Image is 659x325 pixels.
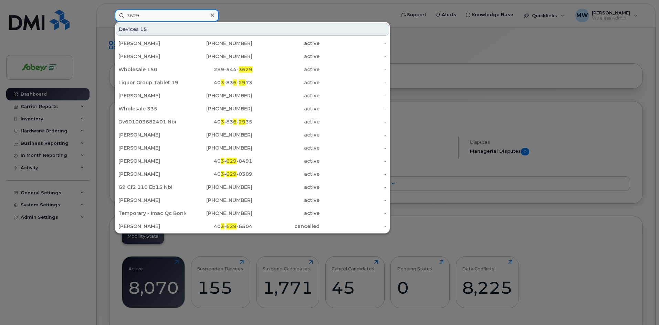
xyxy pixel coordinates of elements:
div: Dv601003682401 Nbi [118,118,186,125]
div: active [252,40,320,47]
div: active [252,184,320,191]
div: [PERSON_NAME] [118,53,186,60]
div: 40 -83 - 73 [186,79,253,86]
div: - [320,105,387,112]
a: [PERSON_NAME]403-629-6504cancelled- [116,220,389,232]
span: 15 [140,26,147,33]
div: Wholesale 335 [118,105,186,112]
a: [PERSON_NAME][PHONE_NUMBER]active- [116,89,389,102]
a: [PERSON_NAME][PHONE_NUMBER]active- [116,50,389,63]
div: [PERSON_NAME] [118,144,186,151]
div: active [252,210,320,217]
a: Dv601003682401 Nbi403-836-2935active- [116,116,389,128]
a: Temporary - Imac Qc Bonichoix[PHONE_NUMBER]active- [116,207,389,219]
div: active [252,131,320,138]
a: G9 Cf2 110 Eb15 Nbi[PHONE_NUMBER]active- [116,181,389,193]
div: active [252,158,320,164]
div: [PHONE_NUMBER] [186,40,253,47]
div: active [252,197,320,204]
div: active [252,144,320,151]
div: 40 -83 - 35 [186,118,253,125]
div: [PHONE_NUMBER] [186,144,253,151]
div: Wholesale 150 [118,66,186,73]
div: [PERSON_NAME] [118,223,186,230]
div: - [320,53,387,60]
div: [PHONE_NUMBER] [186,210,253,217]
div: - [320,223,387,230]
span: 3 [221,223,224,229]
span: 29 [239,119,245,125]
div: - [320,131,387,138]
div: 40 - -0389 [186,171,253,177]
a: Wholesale 335[PHONE_NUMBER]active- [116,102,389,115]
div: - [320,66,387,73]
div: active [252,53,320,60]
div: [PHONE_NUMBER] [186,92,253,99]
div: [PERSON_NAME] [118,40,186,47]
div: [PHONE_NUMBER] [186,105,253,112]
div: [PERSON_NAME] [118,131,186,138]
div: [PHONE_NUMBER] [186,53,253,60]
div: active [252,79,320,86]
div: [PHONE_NUMBER] [186,184,253,191]
div: - [320,197,387,204]
span: 629 [226,223,237,229]
div: [PERSON_NAME] [118,171,186,177]
div: [PERSON_NAME] [118,158,186,164]
div: 40 - -6504 [186,223,253,230]
span: 6 [233,79,237,86]
div: [PERSON_NAME] [118,197,186,204]
a: Liquor Group Tablet 19403-836-2973active- [116,76,389,89]
div: - [320,92,387,99]
a: [PERSON_NAME]403-629-8491active- [116,155,389,167]
div: [PHONE_NUMBER] [186,131,253,138]
div: - [320,184,387,191]
span: 3629 [239,66,252,73]
div: active [252,105,320,112]
a: [PERSON_NAME][PHONE_NUMBER]active- [116,129,389,141]
span: 3 [221,79,224,86]
div: Devices [116,23,389,36]
div: active [252,66,320,73]
div: cancelled [252,223,320,230]
div: - [320,158,387,164]
div: [PERSON_NAME] [118,92,186,99]
span: 629 [226,158,237,164]
a: [PERSON_NAME][PHONE_NUMBER]active- [116,37,389,50]
div: - [320,171,387,177]
span: 629 [226,171,237,177]
div: - [320,79,387,86]
div: 289-544- [186,66,253,73]
div: active [252,171,320,177]
a: [PERSON_NAME]403-629-0389active- [116,168,389,180]
span: 3 [221,158,224,164]
div: - [320,118,387,125]
div: G9 Cf2 110 Eb15 Nbi [118,184,186,191]
div: 40 - -8491 [186,158,253,164]
a: [PERSON_NAME][PHONE_NUMBER]active- [116,142,389,154]
div: Temporary - Imac Qc Bonichoix [118,210,186,217]
a: Wholesale 150289-544-3629active- [116,63,389,76]
div: - [320,210,387,217]
div: Liquor Group Tablet 19 [118,79,186,86]
span: 3 [221,171,224,177]
div: active [252,118,320,125]
div: - [320,40,387,47]
span: 3 [221,119,224,125]
span: 29 [239,79,245,86]
a: [PERSON_NAME][PHONE_NUMBER]active- [116,194,389,206]
div: - [320,144,387,151]
div: active [252,92,320,99]
div: [PHONE_NUMBER] [186,197,253,204]
span: 6 [233,119,237,125]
